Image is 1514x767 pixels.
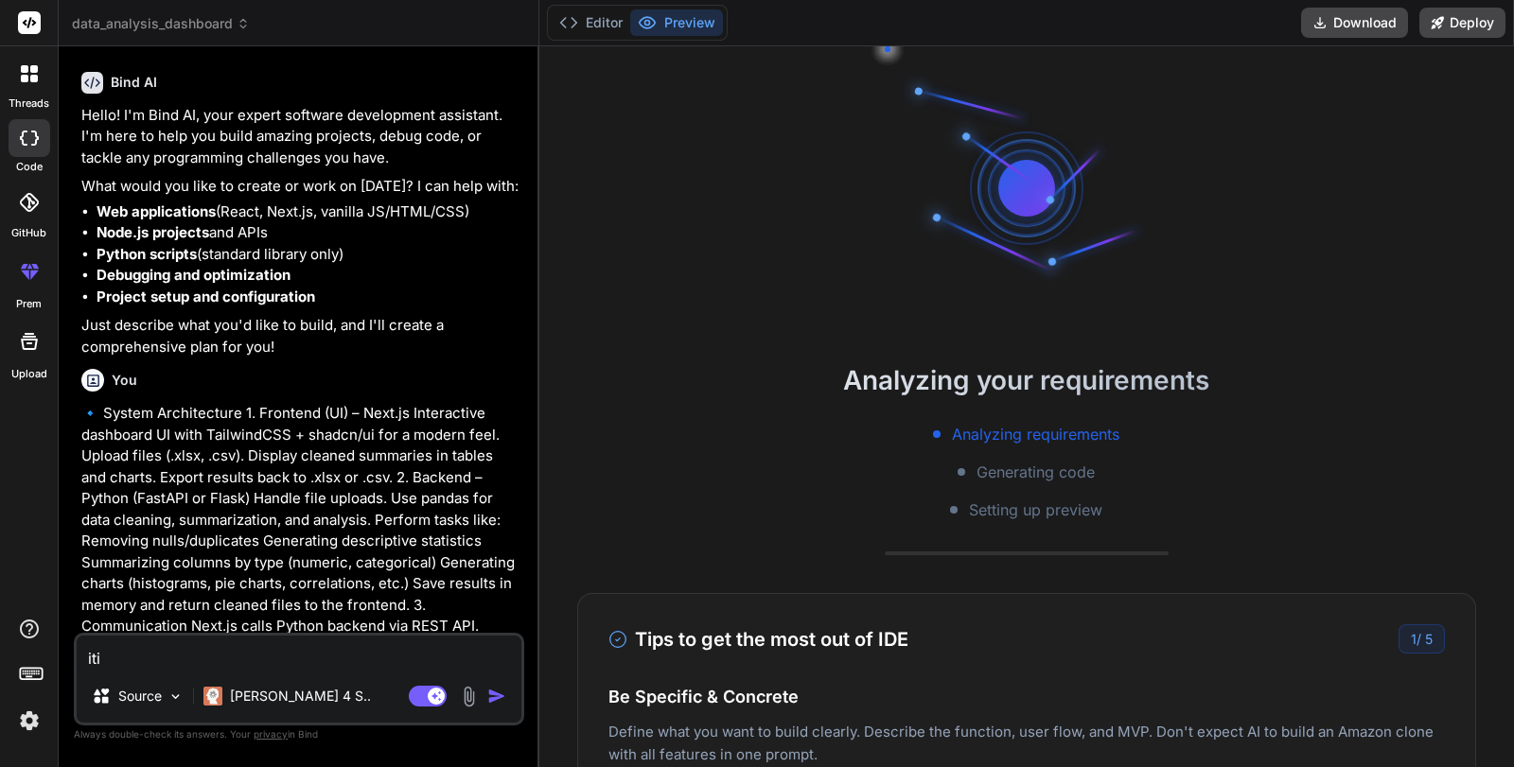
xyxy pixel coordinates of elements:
strong: Python scripts [97,245,197,263]
label: Upload [11,366,47,382]
span: data_analysis_dashboard [72,14,250,33]
img: Claude 4 Sonnet [203,687,222,706]
div: / [1399,624,1445,654]
p: Just describe what you'd like to build, and I'll create a comprehensive plan for you! [81,315,520,357]
span: privacy [254,728,288,740]
h2: Analyzing your requirements [539,360,1514,400]
button: Preview [630,9,723,36]
img: Pick Models [167,689,184,705]
button: Download [1301,8,1408,38]
h3: Tips to get the most out of IDE [608,625,908,654]
strong: Debugging and optimization [97,266,290,284]
img: icon [487,687,506,706]
button: Deploy [1419,8,1505,38]
span: 5 [1425,631,1433,647]
p: Hello! I'm Bind AI, your expert software development assistant. I'm here to help you build amazin... [81,105,520,169]
span: Setting up preview [969,498,1102,521]
span: Generating code [977,461,1095,483]
label: prem [16,296,42,312]
strong: Web applications [97,202,216,220]
textarea: iti [77,636,521,670]
p: 🔹 System Architecture 1. Frontend (UI) – Next.js Interactive dashboard UI with TailwindCSS + shad... [81,403,520,680]
label: GitHub [11,225,46,241]
img: attachment [458,686,480,707]
img: settings [13,705,45,737]
li: and APIs [97,222,520,244]
button: Editor [552,9,630,36]
h6: You [112,371,137,390]
h6: Bind AI [111,73,157,92]
label: threads [9,96,49,112]
p: What would you like to create or work on [DATE]? I can help with: [81,176,520,198]
li: (standard library only) [97,244,520,266]
strong: Node.js projects [97,223,209,241]
p: [PERSON_NAME] 4 S.. [230,687,371,706]
p: Source [118,687,162,706]
strong: Project setup and configuration [97,288,315,305]
span: Analyzing requirements [952,423,1119,445]
label: code [16,159,43,175]
p: Always double-check its answers. Your in Bind [74,725,524,743]
span: 1 [1411,631,1417,647]
h4: Be Specific & Concrete [608,684,1445,709]
li: (React, Next.js, vanilla JS/HTML/CSS) [97,201,520,223]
